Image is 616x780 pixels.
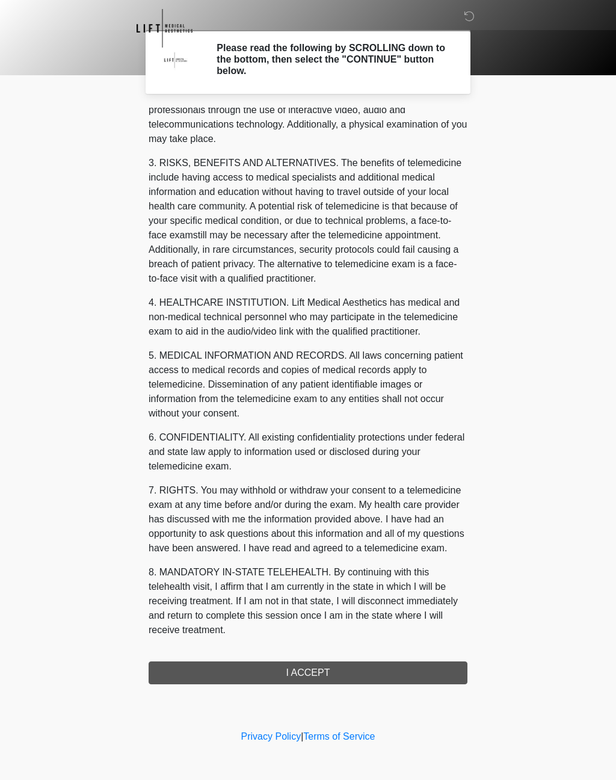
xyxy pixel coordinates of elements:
p: 5. MEDICAL INFORMATION AND RECORDS. All laws concerning patient access to medical records and cop... [149,348,467,421]
a: | [301,731,303,741]
a: Terms of Service [303,731,375,741]
img: Agent Avatar [158,42,194,78]
p: 7. RIGHTS. You may withhold or withdraw your consent to a telemedicine exam at any time before an... [149,483,467,556]
h2: Please read the following by SCROLLING down to the bottom, then select the "CONTINUE" button below. [217,42,449,77]
img: Lift Medical Aesthetics Logo [137,9,192,48]
a: Privacy Policy [241,731,301,741]
p: 3. RISKS, BENEFITS AND ALTERNATIVES. The benefits of telemedicine include having access to medica... [149,156,467,286]
p: 4. HEALTHCARE INSTITUTION. Lift Medical Aesthetics has medical and non-medical technical personne... [149,296,467,339]
p: 8. MANDATORY IN-STATE TELEHEALTH. By continuing with this telehealth visit, I affirm that I am cu... [149,565,467,637]
p: 6. CONFIDENTIALITY. All existing confidentiality protections under federal and state law apply to... [149,430,467,474]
